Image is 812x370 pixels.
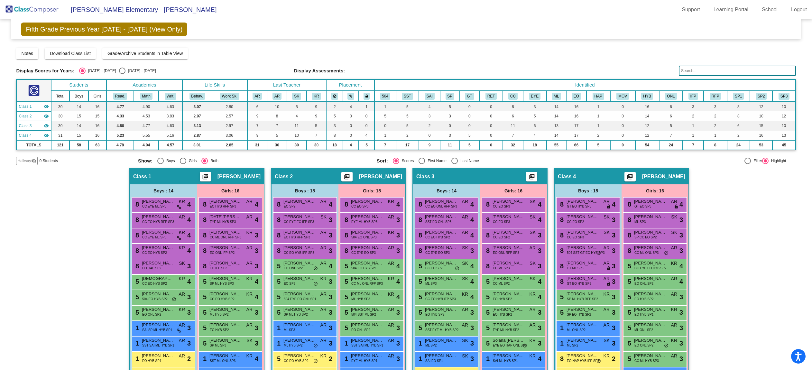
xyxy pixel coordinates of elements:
th: Retained [479,91,503,102]
span: Download Class List [50,51,91,56]
td: 3.07 [182,102,212,111]
div: Boys : 14 [130,184,197,197]
td: 13 [772,131,795,140]
th: Adrian Rodriguez [267,91,287,102]
td: 30 [51,102,69,111]
button: AR [272,93,281,100]
td: 14 [547,102,567,111]
td: 6 [727,121,750,131]
button: RET [485,93,497,100]
td: 3 [326,121,343,131]
div: Both [208,158,218,164]
td: 12 [750,102,773,111]
a: Support [677,5,705,15]
td: 11 [503,121,523,131]
div: Scores [399,158,414,164]
td: 3 [683,102,704,111]
td: 6 [659,102,683,111]
td: 14 [69,102,88,111]
th: Gifted and Talented [460,91,480,102]
button: RFP [710,93,721,100]
td: 8 [704,140,727,150]
td: 4.90 [134,102,159,111]
td: 3 [704,102,727,111]
button: KR [312,93,321,100]
th: Keep with teacher [359,91,374,102]
td: 15 [750,121,773,131]
td: 1 [586,121,610,131]
button: Math [140,93,152,100]
td: 0 [610,102,635,111]
td: 0 [610,121,635,131]
td: 1 [374,102,396,111]
div: Boys [164,158,175,164]
td: 6 [523,121,547,131]
td: 0 [343,121,359,131]
a: School [757,5,783,15]
td: 16 [566,111,586,121]
button: Work Sk. [220,93,239,100]
th: Boys [69,91,88,102]
td: 1 [359,102,374,111]
div: Filter [751,158,762,164]
button: EO [572,93,581,100]
span: Class 1 [133,173,151,180]
button: Grade/Archive Students in Table View [102,48,188,59]
td: 7 [374,140,396,150]
td: 5 [460,140,480,150]
th: Recommended for Combo Class [503,91,523,102]
th: Moving Next Year [610,91,635,102]
td: 2 [727,131,750,140]
th: Spanish Med [750,91,773,102]
td: 8 [727,111,750,121]
button: HYB [641,93,653,100]
td: 0 [359,121,374,131]
td: 4.77 [134,121,159,131]
td: 45 [772,140,795,150]
span: Class 3 [19,123,32,129]
td: 5 [396,121,419,131]
td: 16 [750,131,773,140]
td: 3.13 [182,121,212,131]
td: 7 [247,121,267,131]
td: 17 [566,121,586,131]
span: [PERSON_NAME] [642,173,685,180]
td: 5 [659,121,683,131]
td: 2.85 [212,140,247,150]
td: 4.63 [159,102,182,111]
button: SP2 [756,93,767,100]
td: 0 [419,131,440,140]
td: 7 [267,121,287,131]
td: 16 [88,121,106,131]
td: 4.94 [134,140,159,150]
mat-radio-group: Select an option [377,158,611,164]
td: 4.33 [106,111,134,121]
td: 55 [547,140,567,150]
td: 14 [69,121,88,131]
span: Display Scores for Years: [16,68,74,74]
div: Girls [186,158,197,164]
td: 0 [359,111,374,121]
td: 10 [750,111,773,121]
td: 16 [88,102,106,111]
td: 2.97 [212,121,247,131]
td: 63 [88,140,106,150]
span: 0 Students [40,158,58,164]
td: 5 [396,111,419,121]
button: Print Students Details [200,172,211,181]
button: Notes [16,48,38,59]
th: Alicia Ruiz-Perez [247,91,267,102]
td: 18 [326,140,343,150]
td: 0 [479,111,503,121]
th: Online [659,91,683,102]
td: 30 [287,140,307,150]
td: 0 [460,121,480,131]
td: 5 [307,121,327,131]
td: 5 [460,131,480,140]
td: 0 [479,131,503,140]
th: Girls [88,91,106,102]
th: Keep with students [343,91,359,102]
th: Spanish High [772,91,795,102]
mat-icon: visibility_off [31,158,36,163]
button: SP3 [779,93,789,100]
